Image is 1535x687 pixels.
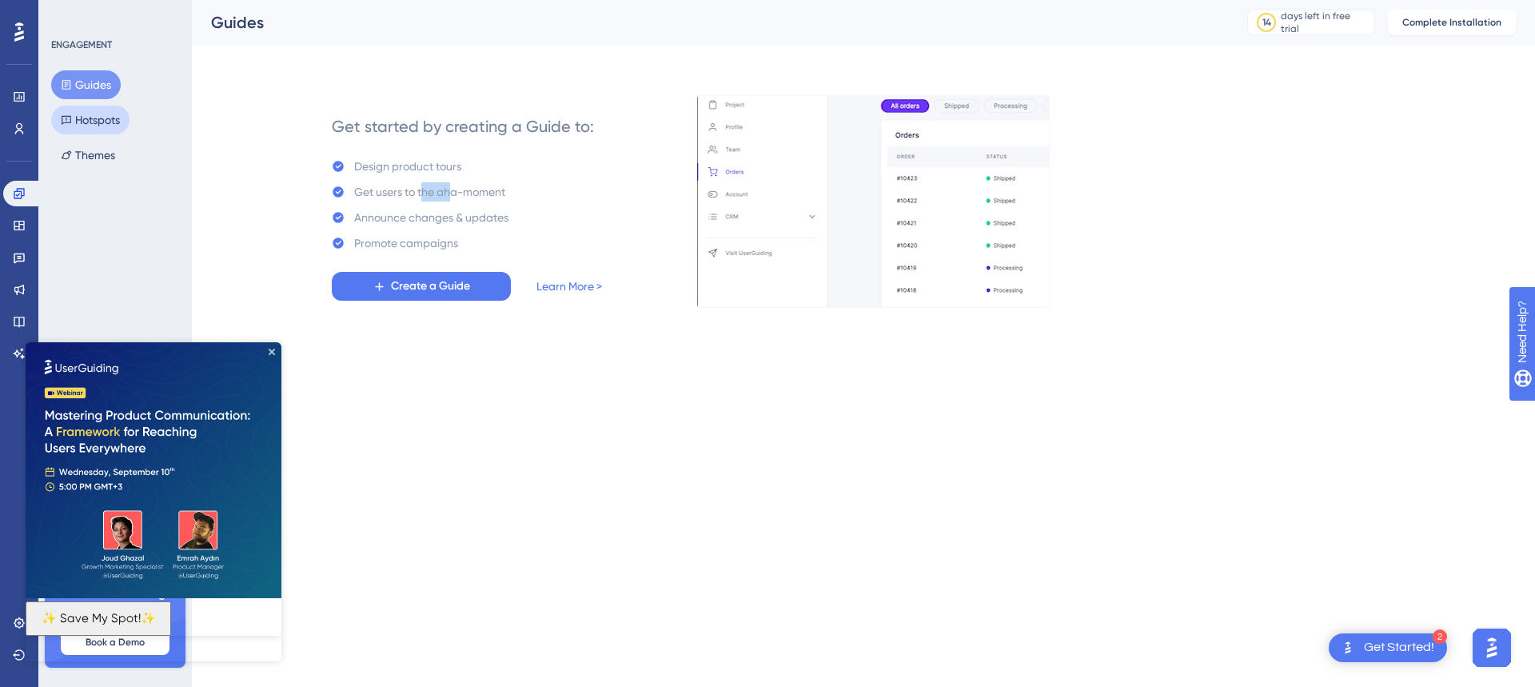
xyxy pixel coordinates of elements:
div: Close Preview [243,6,249,13]
button: Create a Guide [332,272,511,301]
div: Guides [211,11,1207,34]
span: Create a Guide [391,277,470,296]
div: Open Get Started! checklist, remaining modules: 2 [1329,633,1447,662]
div: Get started by creating a Guide to: [332,115,594,138]
a: Learn More > [536,277,602,296]
div: Promote campaigns [354,234,458,253]
div: Get users to the aha-moment [354,182,505,202]
img: 21a29cd0e06a8f1d91b8bced9f6e1c06.gif [696,95,1050,308]
button: Hotspots [51,106,130,134]
img: launcher-image-alternative-text [1338,638,1358,657]
div: 2 [1433,629,1447,644]
div: 14 [1262,16,1271,29]
div: Design product tours [354,157,461,176]
div: days left in free trial [1281,10,1370,35]
button: Guides [51,70,121,99]
span: Complete Installation [1402,16,1501,29]
div: Announce changes & updates [354,208,508,227]
div: Get Started! [1364,639,1434,657]
button: Themes [51,141,125,170]
iframe: UserGuiding AI Assistant Launcher [1468,624,1516,672]
button: Complete Installation [1388,10,1516,35]
div: ENGAGEMENT [51,38,112,51]
span: Need Help? [38,4,100,23]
